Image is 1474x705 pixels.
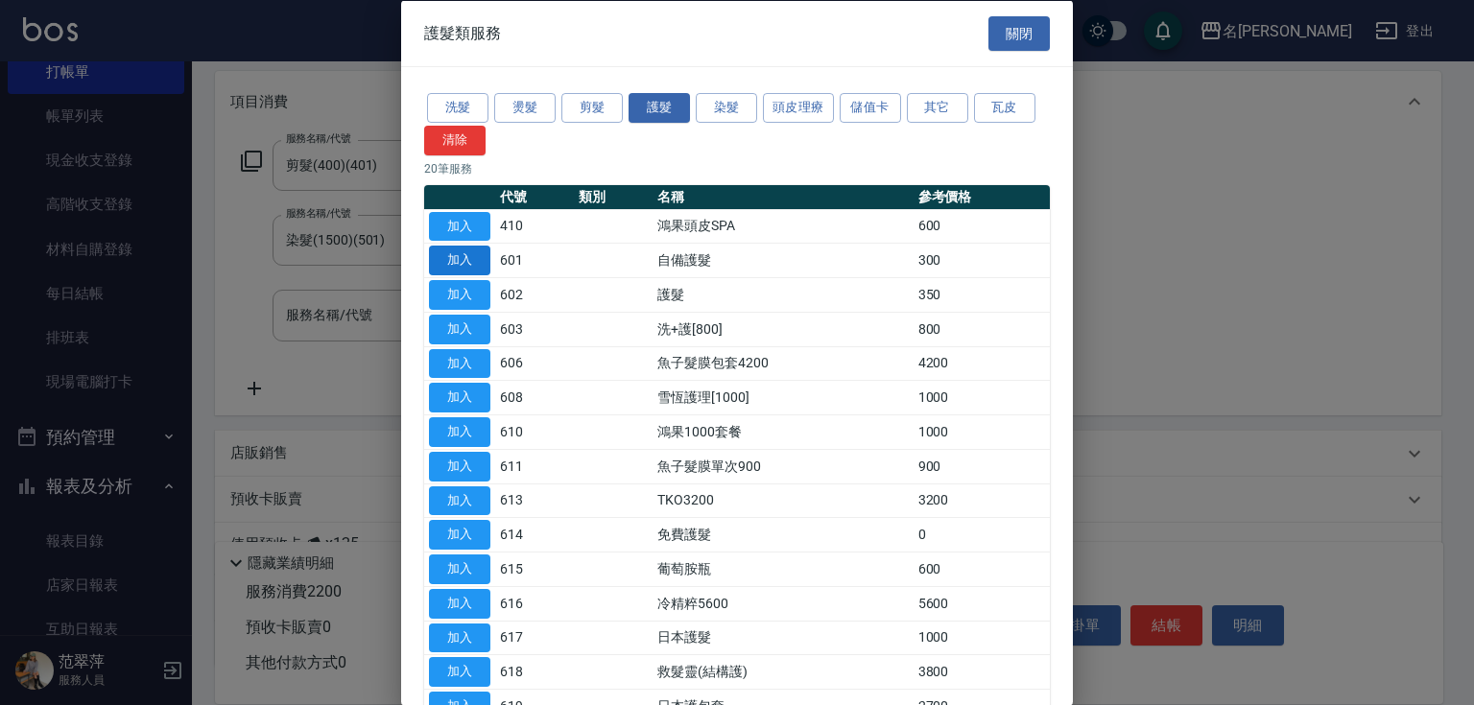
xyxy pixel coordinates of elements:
button: 加入 [429,554,490,584]
td: 616 [495,586,574,621]
td: 600 [914,209,1050,244]
td: 800 [914,312,1050,346]
td: 614 [495,517,574,552]
td: 617 [495,621,574,655]
td: 魚子髮膜單次900 [653,449,914,483]
td: 洗+護[800] [653,312,914,346]
td: 葡萄胺瓶 [653,552,914,586]
td: TKO3200 [653,483,914,518]
th: 名稱 [653,184,914,209]
button: 加入 [429,383,490,412]
td: 618 [495,654,574,689]
button: 加入 [429,280,490,310]
button: 瓦皮 [974,93,1035,123]
button: 加入 [429,348,490,378]
button: 加入 [429,246,490,275]
td: 1000 [914,380,1050,414]
td: 雪恆護理[1000] [653,380,914,414]
button: 加入 [429,623,490,652]
td: 900 [914,449,1050,483]
td: 600 [914,552,1050,586]
button: 加入 [429,657,490,687]
button: 剪髮 [561,93,623,123]
td: 免費護髮 [653,517,914,552]
td: 自備護髮 [653,243,914,277]
td: 5600 [914,586,1050,621]
td: 鴻果頭皮SPA [653,209,914,244]
button: 清除 [424,125,486,154]
td: 3200 [914,483,1050,518]
button: 加入 [429,485,490,515]
td: 鴻果1000套餐 [653,414,914,449]
td: 日本護髮 [653,621,914,655]
td: 300 [914,243,1050,277]
td: 4200 [914,346,1050,381]
button: 洗髮 [427,93,488,123]
td: 1000 [914,414,1050,449]
span: 護髮類服務 [424,23,501,42]
p: 20 筆服務 [424,159,1050,176]
button: 加入 [429,417,490,447]
td: 615 [495,552,574,586]
td: 608 [495,380,574,414]
button: 關閉 [988,15,1050,51]
button: 加入 [429,520,490,550]
td: 410 [495,209,574,244]
button: 加入 [429,588,490,618]
button: 染髮 [696,93,757,123]
button: 儲值卡 [840,93,901,123]
td: 611 [495,449,574,483]
td: 救髮靈(結構護) [653,654,914,689]
td: 613 [495,483,574,518]
button: 加入 [429,451,490,481]
button: 其它 [907,93,968,123]
td: 0 [914,517,1050,552]
td: 606 [495,346,574,381]
th: 代號 [495,184,574,209]
td: 603 [495,312,574,346]
td: 602 [495,277,574,312]
button: 護髮 [629,93,690,123]
button: 頭皮理療 [763,93,834,123]
button: 燙髮 [494,93,556,123]
td: 1000 [914,621,1050,655]
td: 冷精粹5600 [653,586,914,621]
td: 護髮 [653,277,914,312]
td: 610 [495,414,574,449]
th: 類別 [574,184,653,209]
td: 3800 [914,654,1050,689]
td: 350 [914,277,1050,312]
button: 加入 [429,314,490,343]
td: 魚子髮膜包套4200 [653,346,914,381]
th: 參考價格 [914,184,1050,209]
td: 601 [495,243,574,277]
button: 加入 [429,211,490,241]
